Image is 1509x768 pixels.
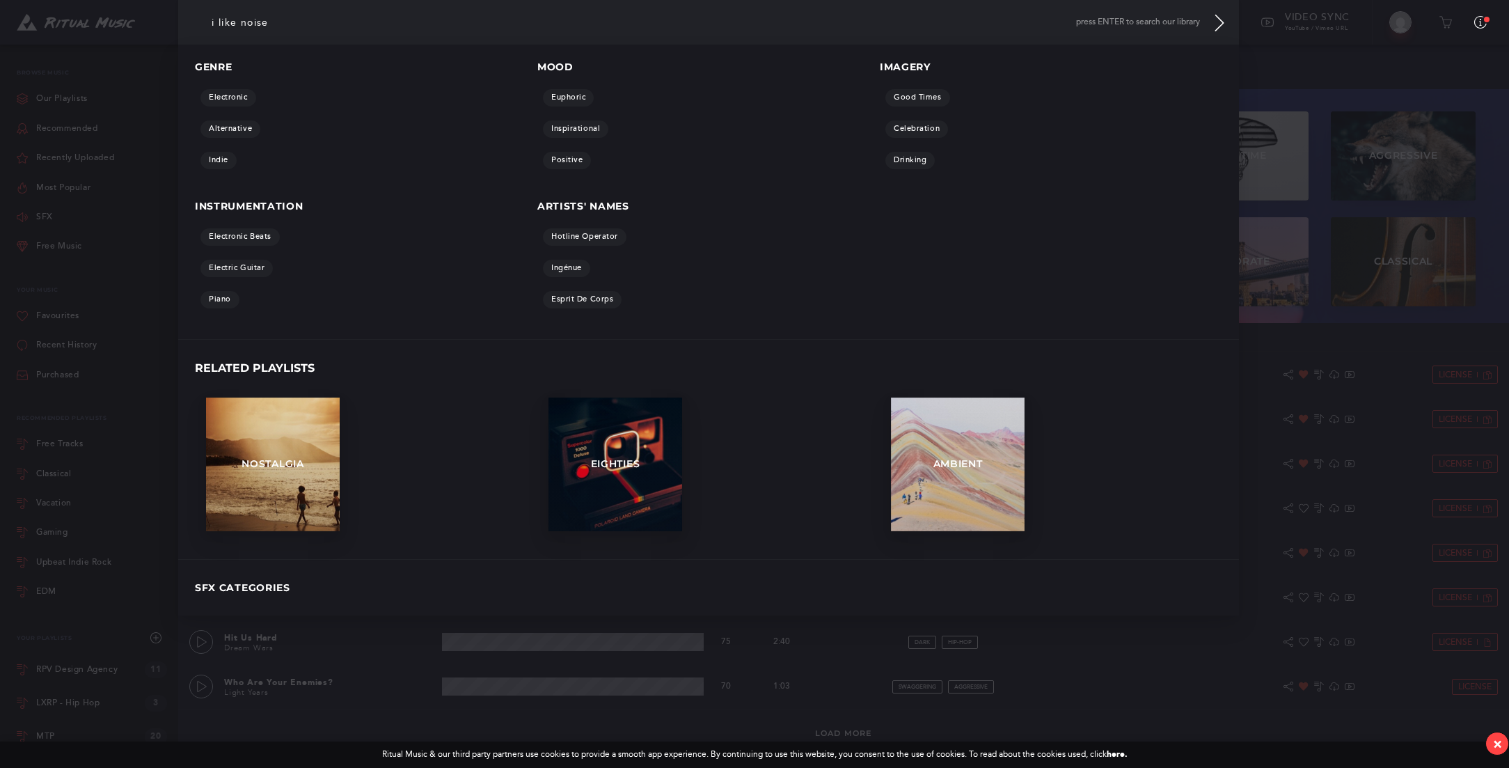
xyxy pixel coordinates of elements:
a: Electronic Beats [200,228,280,246]
div: 20 [145,728,167,745]
a: Electric Guitar [200,260,273,277]
p: Genre [195,61,537,84]
a: Load More [815,728,872,738]
span: YouTube / Vimeo URL [1285,25,1348,31]
p: Who Are Your Enemies? [224,676,436,689]
p: 70 [709,682,743,691]
p: Artists' Names [537,201,880,223]
a: Good Times [885,89,950,107]
a: Electronic [200,89,256,107]
div: 11 [145,661,167,678]
div: Recommended Playlists [17,407,167,430]
span: License [1458,682,1492,691]
p: Your Music [17,279,167,301]
a: Light Years [224,688,269,697]
a: LXRP - Hip Hop 3 [17,687,167,720]
div: MTP [36,732,55,742]
a: Euphoric [543,89,594,107]
p: SFX Categories [195,582,537,604]
a: Ingénue [543,260,590,277]
div: × [1493,736,1502,752]
div: RPV Design Agency [36,665,118,675]
div: Upbeat Indie Rock [36,558,111,567]
span: License [1439,549,1472,558]
a: Gaming [17,518,167,547]
a: Piano [200,291,239,308]
span: hip-hop [948,639,972,645]
div: LXRP - Hip Hop [36,698,100,708]
a: Most Popular [17,173,90,202]
span: press ENTER to search our library [1076,17,1200,27]
span: License [1439,460,1472,469]
p: Mood [537,61,880,84]
span: License [1439,593,1472,602]
a: Celebration [885,120,948,138]
span: License [1439,370,1472,379]
a: Eighties [548,398,682,531]
span: License [1439,638,1472,647]
a: Ambient [891,398,1025,531]
span: Video Sync [1285,11,1350,23]
img: Tony Tran [1389,11,1412,33]
a: Our Playlists [17,84,88,113]
div: Classical [36,470,71,478]
a: Recommended [17,114,98,143]
span: aggressive [954,684,988,690]
a: RPV Design Agency 11 [17,653,167,687]
a: Purchased [17,361,79,390]
span: License [1439,415,1472,424]
div: Ritual Music & our third party partners use cookies to provide a smooth app experience. By contin... [382,750,1128,760]
p: Browse Music [17,61,167,84]
div: Free Tracks [36,440,84,448]
a: here. [1107,749,1128,759]
a: SFX [17,203,53,232]
span: swaggering [899,684,936,690]
a: Positive [543,152,591,169]
p: Imagery [880,61,1222,84]
div: Vacation [36,499,72,508]
div: Gaming [36,528,68,537]
a: EDM [17,577,167,606]
p: Hit Us Hard [224,632,436,644]
a: Dream Wars [224,643,274,652]
span: License [1439,504,1472,513]
a: Classical [17,459,167,488]
p: Instrumentation [195,201,537,223]
a: Recent History [17,331,97,360]
a: Indie [200,152,237,169]
img: Ritual Music [17,14,135,31]
div: Your Playlists [17,623,167,652]
a: Classical [1331,217,1476,306]
a: Drinking [885,152,935,169]
a: Hotline Operator [543,228,626,246]
a: Vacation [17,489,167,518]
a: Recently Uploaded [17,143,114,173]
a: Nostalgia [206,398,340,531]
a: Aggressive [1331,111,1476,201]
div: EDM [36,588,56,596]
a: Inspirational [543,120,608,138]
p: 1:03 [754,680,809,693]
a: Upbeat Indie Rock [17,548,167,577]
a: MTP 20 [17,720,167,753]
p: 2:40 [754,636,809,648]
a: Alternative [200,120,260,138]
a: Esprit De Corps [543,291,622,308]
a: Free Music [17,232,82,261]
span: dark [915,639,930,645]
a: Free Tracks [17,430,167,459]
a: Favourites [17,301,79,331]
div: 3 [145,695,167,712]
p: Related Playlists [195,362,1222,397]
p: 75 [709,637,743,647]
